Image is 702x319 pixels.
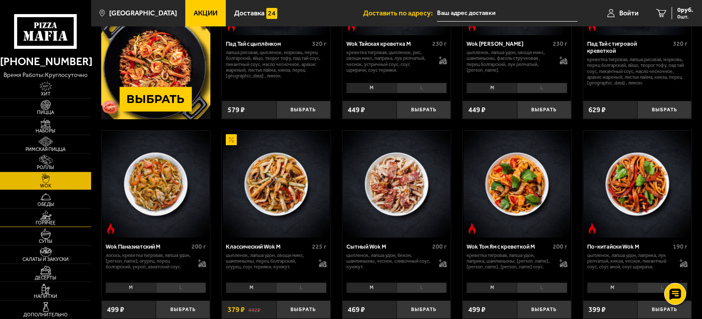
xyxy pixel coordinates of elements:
[343,131,450,238] img: Сытный Wok M
[276,301,331,319] button: Выбрать
[587,223,598,234] img: Острое блюдо
[463,131,571,238] a: Острое блюдоWok Том Ям с креветкой M
[467,50,552,73] p: цыпленок, лапша удон, овощи микс, шампиньоны, фасоль стручковая , перец болгарский, лук репчатый,...
[583,131,692,238] a: Острое блюдоПо-китайски Wok M
[226,40,309,48] div: Пад Тай с цыплёнком
[109,10,177,17] span: [GEOGRAPHIC_DATA]
[587,40,671,55] div: Пад Тай с тигровой креветкой
[234,10,265,17] span: Доставка
[397,282,447,293] li: L
[517,301,571,319] button: Выбрать
[107,306,124,313] span: 499 ₽
[637,301,691,319] button: Выбрать
[191,243,206,250] span: 200 г
[226,50,326,79] p: лапша рисовая, цыпленок, морковь, перец болгарский, яйцо, творог тофу, пад тай соус, пикантный со...
[397,301,451,319] button: Выбрать
[156,301,210,319] button: Выбрать
[587,282,637,293] li: M
[397,101,451,119] button: Выбрать
[467,243,550,250] div: Wok Том Ям с креветкой M
[194,10,217,17] span: Акции
[677,7,693,13] span: 0 руб.
[553,243,567,250] span: 200 г
[587,253,673,270] p: цыпленок, лапша удон, паприка, лук репчатый, кинза, чеснок, пикантный соус, соус Амой, соус шрирачи.
[156,282,206,293] li: L
[348,106,365,114] span: 449 ₽
[517,282,567,293] li: L
[226,253,311,270] p: цыпленок, лапша удон, овощи микс, шампиньоны, перец болгарский, огурец, соус терияки, кунжут.
[677,14,693,19] span: 0 шт.
[226,134,237,145] img: Акционный
[102,131,210,238] a: Острое блюдоWok Паназиатский M
[266,8,277,19] img: 15daf4d41897b9f0e9f617042186c801.svg
[346,50,432,73] p: креветка тигровая, цыпленок, рис, овощи микс, паприка, лук репчатый, чеснок, устричный соус, соус...
[619,10,639,17] span: Войти
[223,131,330,238] img: Классический Wok M
[467,40,550,48] div: Wok [PERSON_NAME]
[346,282,397,293] li: M
[346,243,430,250] div: Сытный Wok M
[226,243,309,250] div: Классический Wok M
[587,243,671,250] div: По-китайски Wok M
[346,40,430,48] div: Wok Тайская креветка M
[226,282,276,293] li: M
[467,83,517,93] li: M
[673,243,687,250] span: 190 г
[588,106,606,114] span: 629 ₽
[553,40,567,48] span: 230 г
[228,106,245,114] span: 579 ₽
[248,306,261,313] s: 442 ₽
[312,40,327,48] span: 320 г
[105,223,116,234] img: Острое блюдо
[468,106,485,114] span: 449 ₽
[342,131,451,238] a: Сытный Wok M
[312,243,327,250] span: 225 г
[584,131,691,238] img: По-китайски Wok M
[587,57,687,86] p: креветка тигровая, лапша рисовая, морковь, перец болгарский, яйцо, творог тофу, пад тай соус, пик...
[276,282,327,293] li: L
[363,10,437,17] span: Доставить по адресу:
[106,243,189,250] div: Wok Паназиатский M
[432,243,447,250] span: 200 г
[467,282,517,293] li: M
[673,40,687,48] span: 320 г
[397,83,447,93] li: L
[432,40,447,48] span: 230 г
[276,101,331,119] button: Выбрать
[102,131,209,238] img: Wok Паназиатский M
[463,131,570,238] img: Wok Том Ям с креветкой M
[588,306,606,313] span: 399 ₽
[346,253,432,270] p: цыпленок, лапша удон, бекон, шампиньоны, чеснок, сливочный соус, кунжут.
[637,101,691,119] button: Выбрать
[517,83,567,93] li: L
[467,223,478,234] img: Острое блюдо
[348,306,365,313] span: 469 ₽
[637,282,688,293] li: L
[437,5,577,22] input: Ваш адрес доставки
[106,282,156,293] li: M
[222,131,331,238] a: АкционныйКлассический Wok M
[467,253,552,270] p: креветка тигровая, лапша удон, паприка, шампиньоны, [PERSON_NAME], [PERSON_NAME], [PERSON_NAME] с...
[468,306,485,313] span: 499 ₽
[228,306,245,313] span: 379 ₽
[346,83,397,93] li: M
[517,101,571,119] button: Выбрать
[106,253,191,270] p: лосось, креветка тигровая, лапша удон, [PERSON_NAME], огурец, перец болгарский, укроп, азиатский ...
